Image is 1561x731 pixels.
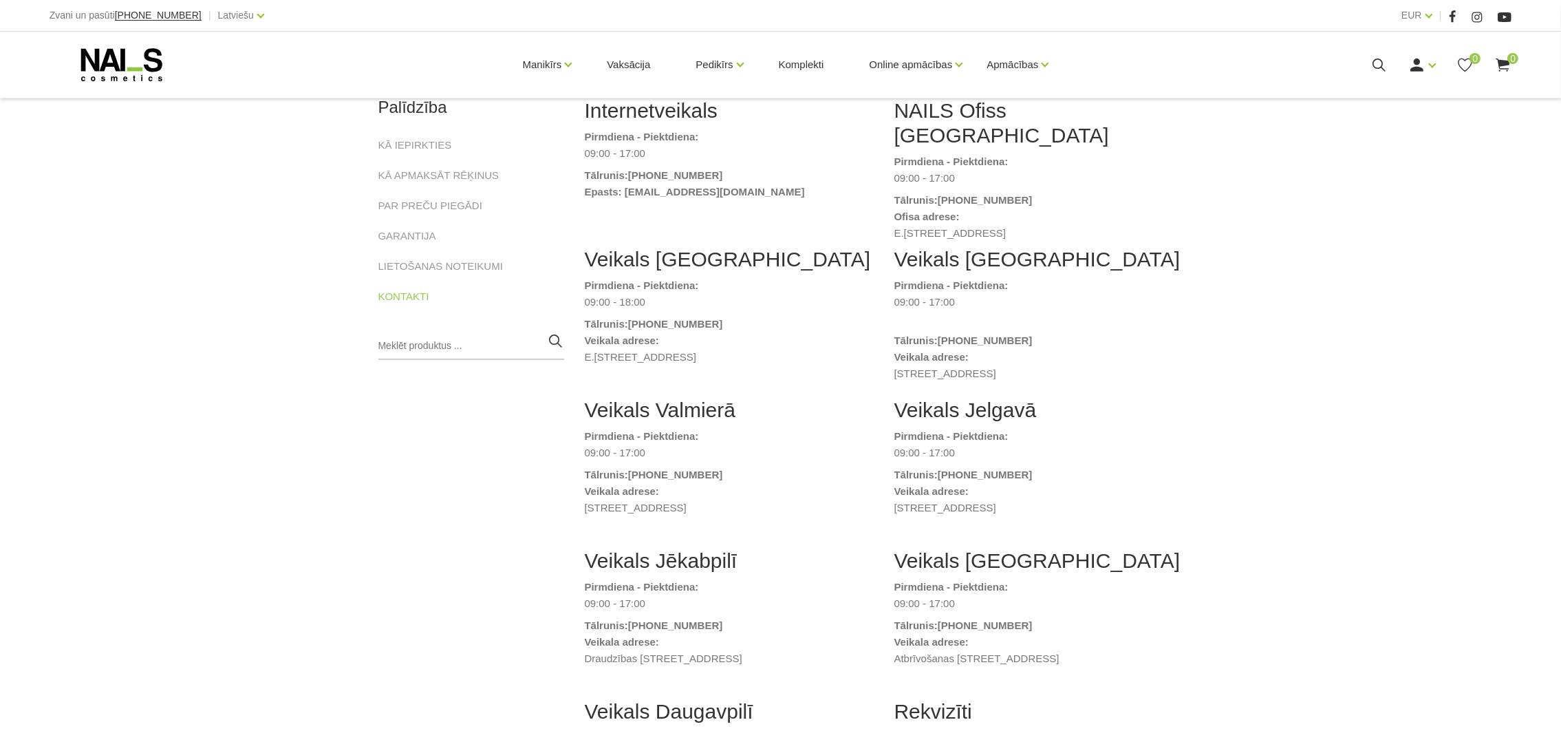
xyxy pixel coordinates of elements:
[378,288,429,305] a: KONTAKTI
[585,500,874,516] dd: [STREET_ADDRESS]
[894,194,938,206] strong: Tālrunis:
[1470,53,1481,64] span: 0
[585,581,699,593] strong: Pirmdiena - Piektdiena:
[585,549,874,573] h2: Veikals Jēkabpilī
[894,619,938,631] strong: Tālrunis:
[378,258,503,275] a: LIETOŠANAS NOTEIKUMI
[585,169,625,181] strong: Tālrunis
[585,445,874,461] dd: 09:00 - 17:00
[585,186,805,198] strong: Epasts: [EMAIL_ADDRESS][DOMAIN_NAME]
[628,617,723,634] a: [PHONE_NUMBER]
[378,228,436,244] a: GARANTIJA
[894,500,1183,516] dd: [STREET_ADDRESS]
[378,167,499,184] a: KĀ APMAKSĀT RĒĶINUS
[378,98,564,116] h2: Palīdzība
[894,247,1183,272] h2: Veikals [GEOGRAPHIC_DATA]
[585,430,699,442] strong: Pirmdiena - Piektdiena:
[1439,7,1442,24] span: |
[869,37,952,92] a: Online apmācības
[50,7,202,24] div: Zvani un pasūti
[378,332,564,360] input: Meklēt produktus ...
[585,699,874,724] h2: Veikals Daugavpilī
[938,617,1033,634] a: [PHONE_NUMBER]
[378,137,452,153] a: KĀ IEPIRKTIES
[938,192,1033,209] a: [PHONE_NUMBER]
[938,467,1033,483] a: [PHONE_NUMBER]
[894,445,1183,461] dd: 09:00 - 17:00
[585,98,874,123] h2: Internetveikals
[894,279,1009,291] strong: Pirmdiena - Piektdiena:
[894,430,1009,442] strong: Pirmdiena - Piektdiena:
[1401,7,1422,23] a: EUR
[585,485,659,497] strong: Veikala adrese:
[208,7,211,24] span: |
[1494,56,1511,74] a: 0
[585,595,874,612] dd: 09:00 - 17:00
[585,619,628,631] strong: Tālrunis:
[894,351,969,363] strong: Veikala adrese:
[585,145,874,162] dd: 09:00 - 17:00
[628,467,723,483] a: [PHONE_NUMBER]
[894,485,969,497] strong: Veikala adrese:
[894,170,1183,187] dd: 09:00 - 17:00
[894,335,938,346] strong: Tālrunis:
[596,32,661,98] a: Vaksācija
[523,37,562,92] a: Manikīrs
[625,169,628,181] strong: :
[585,349,874,365] dd: E.[STREET_ADDRESS]
[218,7,254,23] a: Latviešu
[585,650,874,667] dd: Draudzības [STREET_ADDRESS]
[894,156,1009,167] strong: Pirmdiena - Piektdiena:
[894,636,969,648] strong: Veikala adrese:
[585,636,659,648] strong: Veikala adrese:
[894,211,960,222] strong: Ofisa adrese:
[894,365,1183,382] dd: [STREET_ADDRESS]
[585,294,874,310] dd: 09:00 - 18:00
[894,549,1183,573] h2: Veikals [GEOGRAPHIC_DATA]
[585,398,874,423] h2: Veikals Valmierā
[1507,53,1518,64] span: 0
[1456,56,1474,74] a: 0
[894,98,1183,148] h2: NAILS Ofiss [GEOGRAPHIC_DATA]
[696,37,733,92] a: Pedikīrs
[628,167,723,184] a: [PHONE_NUMBER]
[585,469,628,480] strong: Tālrunis:
[894,650,1183,667] dd: Atbrīvošanas [STREET_ADDRESS]
[987,37,1038,92] a: Apmācības
[585,247,874,272] h2: Veikals [GEOGRAPHIC_DATA]
[894,398,1183,423] h2: Veikals Jelgavā
[585,335,659,346] strong: Veikala adrese:
[894,581,1009,593] strong: Pirmdiena - Piektdiena:
[894,595,1183,612] dd: 09:00 - 17:00
[938,332,1033,349] a: [PHONE_NUMBER]
[585,131,699,142] strong: Pirmdiena - Piektdiena:
[894,699,1183,724] h2: Rekvizīti
[585,318,628,330] strong: Tālrunis:
[378,198,482,214] a: PAR PREČU PIEGĀDI
[894,469,938,480] strong: Tālrunis:
[768,32,835,98] a: Komplekti
[585,279,699,291] strong: Pirmdiena - Piektdiena:
[115,10,202,21] a: [PHONE_NUMBER]
[628,316,723,332] a: [PHONE_NUMBER]
[894,225,1183,242] dd: E.[STREET_ADDRESS]
[894,294,1183,327] dd: 09:00 - 17:00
